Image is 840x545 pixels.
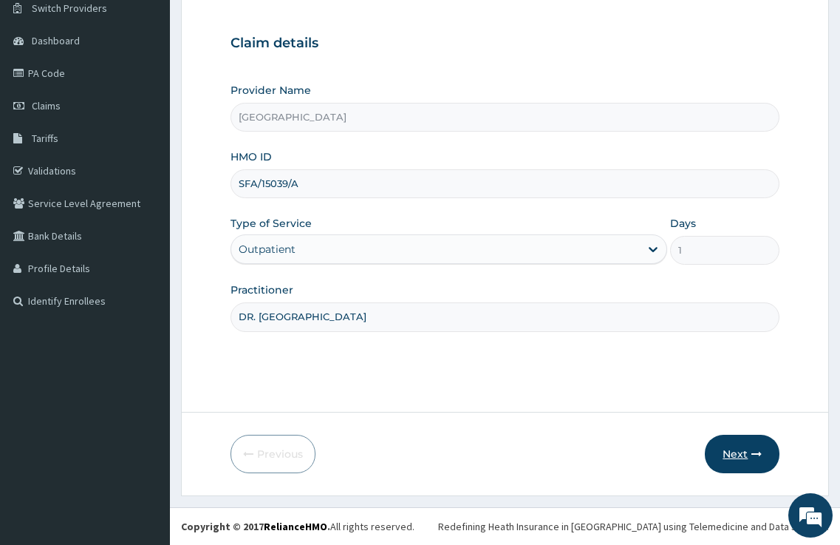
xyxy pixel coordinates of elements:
button: Previous [231,435,315,473]
label: HMO ID [231,149,272,164]
button: Next [705,435,779,473]
h3: Claim details [231,35,780,52]
span: Dashboard [32,34,80,47]
label: Practitioner [231,282,293,297]
input: Enter Name [231,302,780,331]
div: Outpatient [239,242,296,257]
div: Redefining Heath Insurance in [GEOGRAPHIC_DATA] using Telemedicine and Data Science! [438,519,829,534]
label: Days [670,216,696,231]
span: Claims [32,99,61,112]
label: Type of Service [231,216,312,231]
span: Switch Providers [32,1,107,15]
footer: All rights reserved. [170,507,840,545]
strong: Copyright © 2017 . [181,520,330,533]
span: Tariffs [32,132,58,145]
a: RelianceHMO [264,520,327,533]
label: Provider Name [231,83,311,98]
input: Enter HMO ID [231,169,780,198]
